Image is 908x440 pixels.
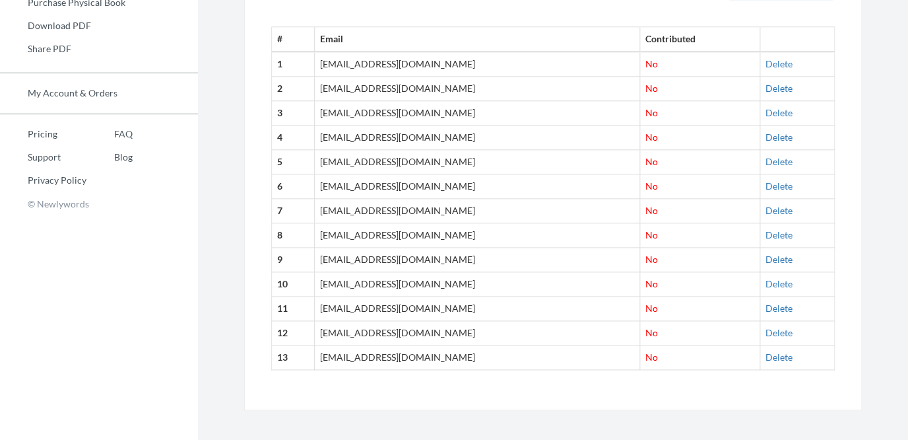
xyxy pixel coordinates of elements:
[645,107,658,118] span: No
[314,272,639,297] td: [EMAIL_ADDRESS][DOMAIN_NAME]
[272,174,315,199] th: 6
[765,351,793,363] a: Delete
[765,278,793,289] a: Delete
[314,52,639,76] td: [EMAIL_ADDRESS][DOMAIN_NAME]
[645,131,658,143] span: No
[314,150,639,174] td: [EMAIL_ADDRESS][DOMAIN_NAME]
[86,147,133,167] a: Blog
[272,272,315,297] th: 10
[272,126,315,150] th: 4
[314,248,639,272] td: [EMAIL_ADDRESS][DOMAIN_NAME]
[645,83,658,94] span: No
[28,9,75,21] span: Support
[645,205,658,216] span: No
[645,58,658,69] span: No
[765,254,793,265] a: Delete
[765,180,793,192] a: Delete
[765,58,793,69] a: Delete
[765,107,793,118] a: Delete
[645,180,658,192] span: No
[645,156,658,167] span: No
[645,278,658,289] span: No
[765,205,793,216] a: Delete
[765,303,793,314] a: Delete
[272,150,315,174] th: 5
[645,327,658,338] span: No
[272,346,315,370] th: 13
[765,131,793,143] a: Delete
[272,223,315,248] th: 8
[639,27,760,52] th: Contributed
[86,124,133,144] a: FAQ
[314,297,639,321] td: [EMAIL_ADDRESS][DOMAIN_NAME]
[314,77,639,101] td: [EMAIL_ADDRESS][DOMAIN_NAME]
[272,27,315,52] th: #
[645,254,658,265] span: No
[765,327,793,338] a: Delete
[765,83,793,94] a: Delete
[314,126,639,150] td: [EMAIL_ADDRESS][DOMAIN_NAME]
[272,321,315,346] th: 12
[272,199,315,223] th: 7
[272,297,315,321] th: 11
[272,101,315,126] th: 3
[645,303,658,314] span: No
[645,229,658,240] span: No
[272,52,315,76] th: 1
[314,223,639,248] td: [EMAIL_ADDRESS][DOMAIN_NAME]
[765,229,793,240] a: Delete
[314,346,639,370] td: [EMAIL_ADDRESS][DOMAIN_NAME]
[314,199,639,223] td: [EMAIL_ADDRESS][DOMAIN_NAME]
[314,321,639,346] td: [EMAIL_ADDRESS][DOMAIN_NAME]
[272,77,315,101] th: 2
[645,351,658,363] span: No
[314,174,639,199] td: [EMAIL_ADDRESS][DOMAIN_NAME]
[314,27,639,52] th: Email
[765,156,793,167] a: Delete
[314,101,639,126] td: [EMAIL_ADDRESS][DOMAIN_NAME]
[272,248,315,272] th: 9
